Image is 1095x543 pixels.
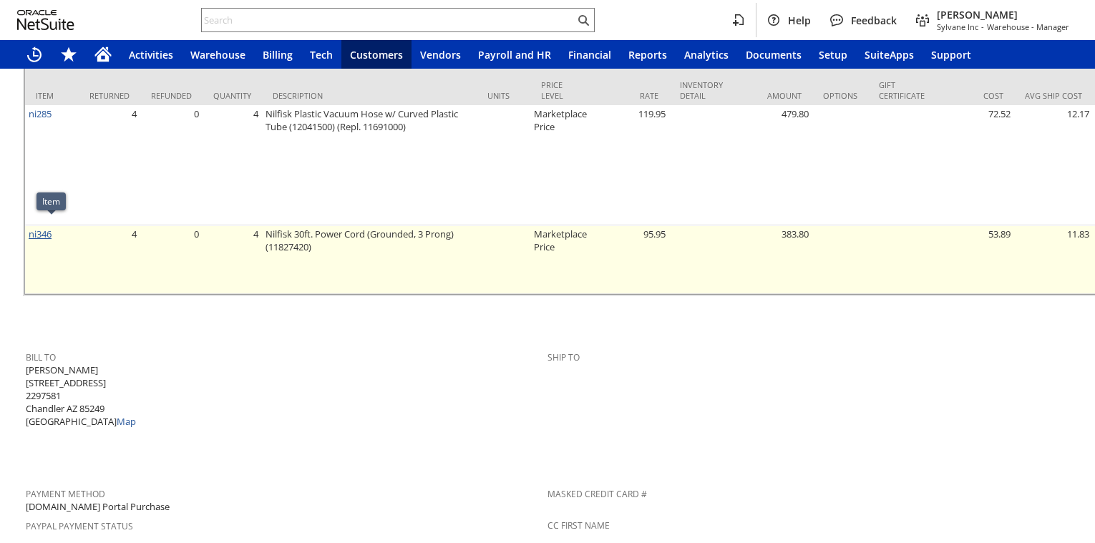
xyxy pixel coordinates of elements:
[541,79,580,101] div: Price Level
[140,225,203,294] td: 0
[350,48,403,62] span: Customers
[568,48,611,62] span: Financial
[946,90,1003,101] div: Cost
[29,107,52,120] a: ni285
[89,90,130,101] div: Returned
[310,48,333,62] span: Tech
[937,21,978,32] span: Sylvane Inc
[182,40,254,69] a: Warehouse
[530,225,590,294] td: Marketplace Price
[590,225,669,294] td: 95.95
[17,310,92,327] a: Address
[94,46,112,63] svg: Home
[788,14,811,27] span: Help
[203,105,262,225] td: 4
[628,48,667,62] span: Reports
[117,415,136,428] a: Map
[79,225,140,294] td: 4
[547,488,647,500] a: Masked Credit Card #
[810,40,856,69] a: Setup
[42,195,60,207] div: Item
[931,48,971,62] span: Support
[547,351,580,363] a: Ship To
[746,48,802,62] span: Documents
[856,40,923,69] a: SuiteApps
[734,225,812,294] td: 383.80
[36,90,68,101] div: Item
[190,48,245,62] span: Warehouse
[575,11,592,29] svg: Search
[823,90,857,101] div: Options
[412,40,469,69] a: Vendors
[203,225,262,294] td: 4
[120,40,182,69] a: Activities
[26,500,170,514] span: [DOMAIN_NAME] Portal Purchase
[684,48,729,62] span: Analytics
[262,105,477,225] td: Nilfisk Plastic Vacuum Hose w/ Curved Plastic Tube (12041500) (Repl. 11691000)
[744,90,802,101] div: Amount
[140,105,203,225] td: 0
[851,14,897,27] span: Feedback
[981,21,984,32] span: -
[213,90,251,101] div: Quantity
[935,105,1014,225] td: 72.52
[17,40,52,69] a: Recent Records
[262,225,477,294] td: Nilfisk 30ft. Power Cord (Grounded, 3 Prong) (11827420)
[469,40,560,69] a: Payroll and HR
[254,40,301,69] a: Billing
[79,105,140,225] td: 4
[60,46,77,63] svg: Shortcuts
[935,225,1014,294] td: 53.89
[478,48,551,62] span: Payroll and HR
[129,48,173,62] span: Activities
[737,40,810,69] a: Documents
[273,90,466,101] div: Description
[86,40,120,69] a: Home
[1014,225,1093,294] td: 11.83
[734,105,812,225] td: 479.80
[487,90,520,101] div: Units
[52,40,86,69] div: Shortcuts
[17,446,96,464] a: Payment
[26,520,133,532] a: PayPal Payment Status
[620,40,676,69] a: Reports
[26,363,136,429] span: [PERSON_NAME] [STREET_ADDRESS] 2297581 Chandler AZ 85249 [GEOGRAPHIC_DATA]
[263,48,293,62] span: Billing
[26,488,105,500] a: Payment Method
[1025,90,1082,101] div: Avg Ship Cost
[676,40,737,69] a: Analytics
[590,105,669,225] td: 119.95
[819,48,847,62] span: Setup
[560,40,620,69] a: Financial
[547,519,610,532] a: CC First Name
[865,48,914,62] span: SuiteApps
[680,79,723,101] div: Inventory Detail
[341,40,412,69] a: Customers
[202,11,575,29] input: Search
[530,105,590,225] td: Marketplace Price
[17,10,74,30] svg: logo
[26,46,43,63] svg: Recent Records
[987,21,1069,32] span: Warehouse - Manager
[151,90,192,101] div: Refunded
[923,40,980,69] a: Support
[879,79,925,101] div: Gift Certificate
[26,351,56,363] a: Bill To
[301,40,341,69] a: Tech
[1014,105,1093,225] td: 12.17
[420,48,461,62] span: Vendors
[601,90,658,101] div: Rate
[29,228,52,240] a: ni346
[937,8,1069,21] span: [PERSON_NAME]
